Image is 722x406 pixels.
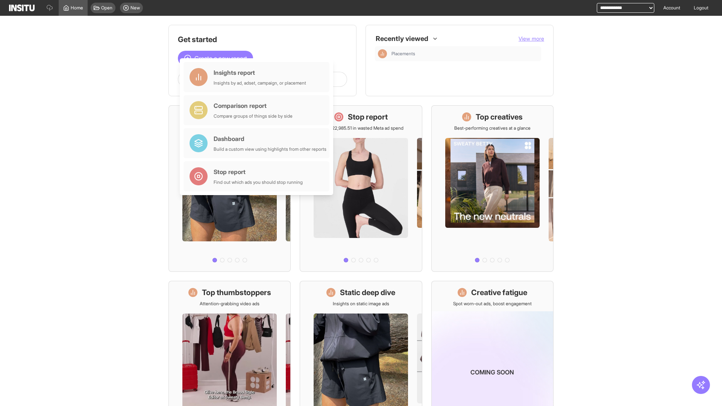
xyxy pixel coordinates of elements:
[202,287,271,298] h1: Top thumbstoppers
[214,167,303,176] div: Stop report
[130,5,140,11] span: New
[319,125,403,131] p: Save £22,985.51 in wasted Meta ad spend
[519,35,544,42] button: View more
[454,125,531,131] p: Best-performing creatives at a glance
[194,54,247,63] span: Create a new report
[101,5,112,11] span: Open
[200,301,259,307] p: Attention-grabbing video ads
[214,101,293,110] div: Comparison report
[333,301,389,307] p: Insights on static image ads
[391,51,538,57] span: Placements
[214,113,293,119] div: Compare groups of things side by side
[9,5,35,11] img: Logo
[214,68,306,77] div: Insights report
[431,105,554,272] a: Top creativesBest-performing creatives at a glance
[214,80,306,86] div: Insights by ad, adset, campaign, or placement
[391,51,415,57] span: Placements
[348,112,388,122] h1: Stop report
[178,34,347,45] h1: Get started
[378,49,387,58] div: Insights
[476,112,523,122] h1: Top creatives
[168,105,291,272] a: What's live nowSee all active ads instantly
[71,5,83,11] span: Home
[340,287,395,298] h1: Static deep dive
[300,105,422,272] a: Stop reportSave £22,985.51 in wasted Meta ad spend
[214,179,303,185] div: Find out which ads you should stop running
[178,51,253,66] button: Create a new report
[214,134,326,143] div: Dashboard
[214,146,326,152] div: Build a custom view using highlights from other reports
